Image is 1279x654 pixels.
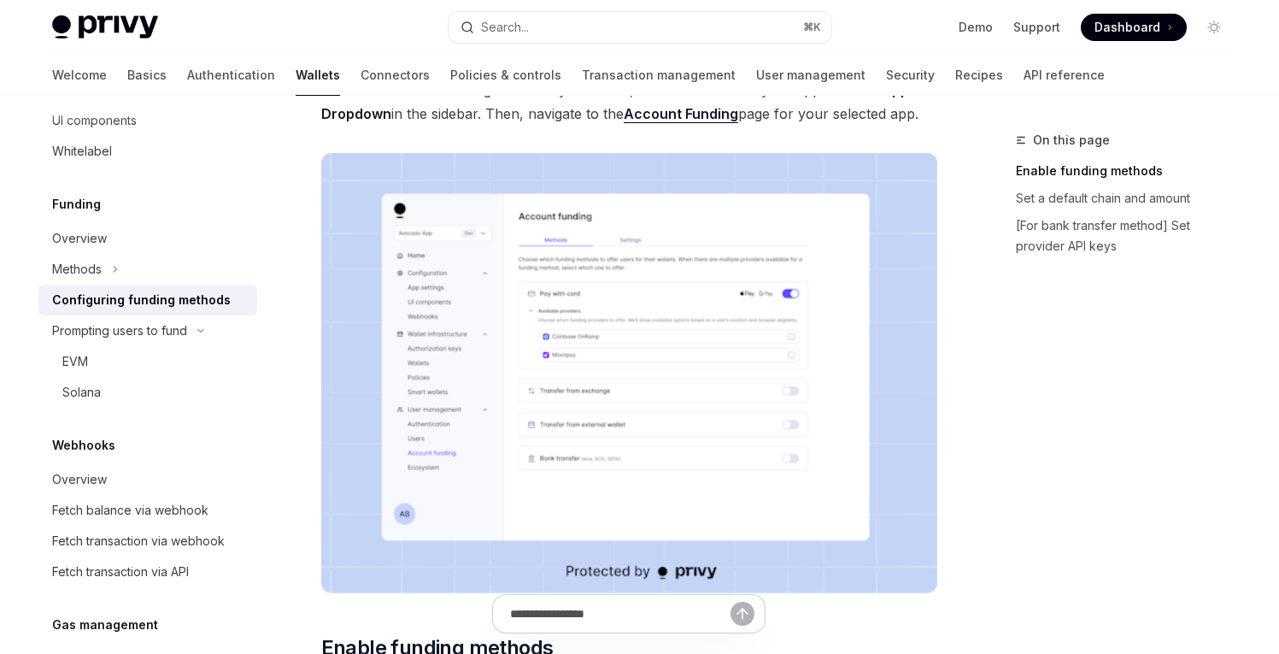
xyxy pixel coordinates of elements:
div: Fetch transaction via API [52,562,189,582]
a: API reference [1024,55,1105,96]
h5: Webhooks [52,435,115,456]
span: To enable various funding flows for your users, visit the and select your app from the in the sid... [321,78,937,126]
span: ⌘ K [803,21,821,34]
a: User management [756,55,865,96]
a: Fetch transaction via webhook [38,526,257,557]
a: EVM [38,346,257,377]
span: Dashboard [1094,19,1160,36]
a: Security [886,55,935,96]
a: Support [1013,19,1060,36]
button: Send message [730,602,754,626]
div: Whitelabel [52,141,112,162]
div: Fetch transaction via webhook [52,531,225,551]
div: Overview [52,469,107,490]
div: Prompting users to fund [52,321,187,341]
h5: Gas management [52,615,158,635]
a: Demo [959,19,993,36]
img: light logo [52,15,158,39]
a: [For bank transfer method] Set provider API keys [1016,212,1241,260]
a: Dashboard [1081,14,1187,41]
a: Welcome [52,55,107,96]
a: Policies & controls [450,55,561,96]
a: Wallets [296,55,340,96]
div: Fetch balance via webhook [52,500,208,521]
a: Authentication [187,55,275,96]
div: Configuring funding methods [52,290,231,310]
div: Overview [52,228,107,249]
a: Basics [127,55,167,96]
img: Fundingupdate PNG [321,153,937,593]
a: Set a default chain and amount [1016,185,1241,212]
a: Fetch transaction via API [38,557,257,587]
a: Transaction management [582,55,736,96]
span: On this page [1033,130,1110,150]
a: Enable funding methods [1016,157,1241,185]
div: Methods [52,259,102,280]
button: Search...⌘K [449,12,831,43]
a: Configuring funding methods [38,285,257,315]
a: Overview [38,223,257,254]
a: Fetch balance via webhook [38,495,257,526]
a: Overview [38,464,257,495]
div: Search... [481,17,529,38]
div: Solana [62,382,101,403]
button: Toggle dark mode [1200,14,1228,41]
a: Connectors [361,55,430,96]
a: Whitelabel [38,136,257,167]
a: Account Funding [624,105,738,123]
a: Solana [38,377,257,408]
div: EVM [62,351,88,372]
a: Recipes [955,55,1003,96]
h5: Funding [52,194,101,215]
